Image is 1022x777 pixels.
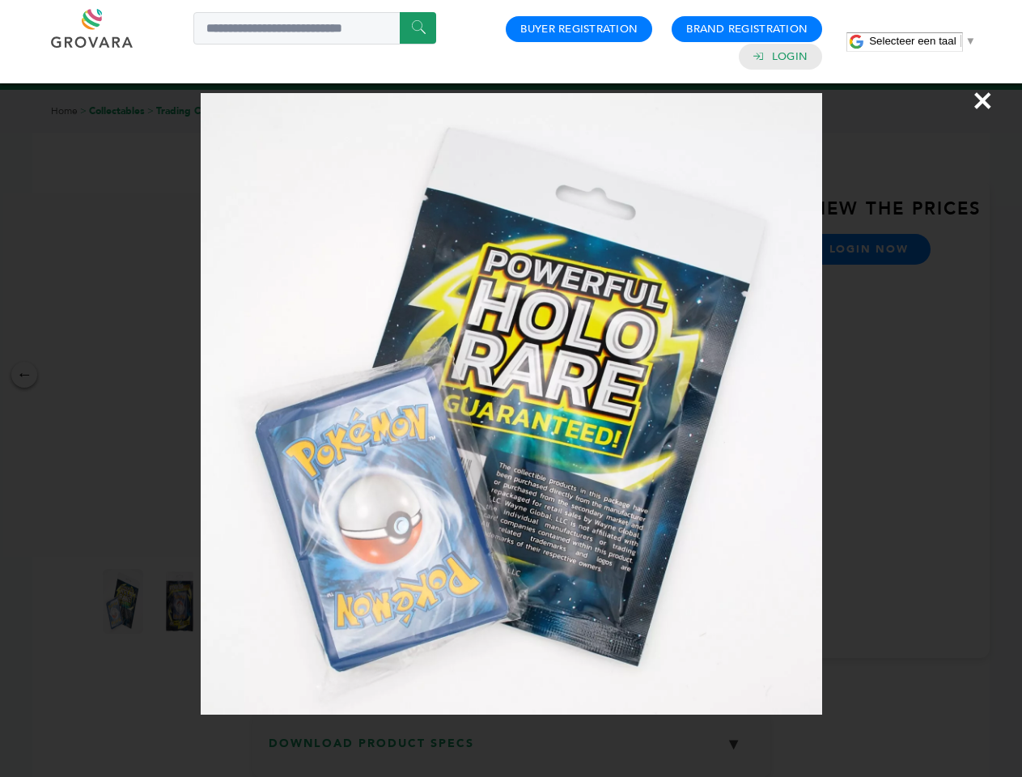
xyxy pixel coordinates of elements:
[193,12,436,45] input: Search a product or brand...
[961,35,961,47] span: ​
[772,49,808,64] a: Login
[869,35,956,47] span: Selecteer een taal
[869,35,976,47] a: Selecteer een taal​
[201,93,822,715] img: Image Preview
[965,35,976,47] span: ▼
[520,22,638,36] a: Buyer Registration
[972,78,994,123] span: ×
[686,22,808,36] a: Brand Registration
